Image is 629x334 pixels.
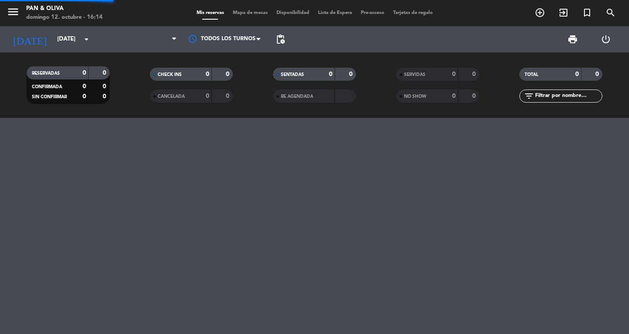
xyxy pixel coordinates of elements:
i: turned_in_not [582,7,592,18]
span: pending_actions [275,34,286,45]
i: menu [7,5,20,18]
div: domingo 12. octubre - 16:14 [26,13,103,22]
i: add_circle_outline [535,7,545,18]
span: CONFIRMADA [32,85,62,89]
span: Tarjetas de regalo [389,10,437,15]
strong: 0 [595,71,601,77]
span: print [567,34,578,45]
strong: 0 [452,93,456,99]
strong: 0 [226,71,231,77]
span: Pre-acceso [356,10,389,15]
span: SERVIDAS [404,72,425,77]
span: NO SHOW [404,94,426,99]
strong: 0 [206,71,209,77]
i: power_settings_new [601,34,611,45]
span: Mis reservas [192,10,228,15]
strong: 0 [349,71,354,77]
span: Lista de Espera [314,10,356,15]
strong: 0 [575,71,579,77]
span: CHECK INS [158,72,182,77]
strong: 0 [103,70,108,76]
strong: 0 [472,71,477,77]
span: CANCELADA [158,94,185,99]
strong: 0 [83,70,86,76]
div: Pan & Oliva [26,4,103,13]
strong: 0 [103,83,108,90]
input: Filtrar por nombre... [534,91,602,101]
i: exit_to_app [558,7,569,18]
strong: 0 [226,93,231,99]
strong: 0 [83,83,86,90]
span: RE AGENDADA [281,94,313,99]
span: RESERVADAS [32,71,60,76]
strong: 0 [452,71,456,77]
strong: 0 [83,93,86,100]
span: SENTADAS [281,72,304,77]
strong: 0 [329,71,332,77]
span: TOTAL [525,72,538,77]
span: Disponibilidad [272,10,314,15]
i: arrow_drop_down [81,34,92,45]
i: search [605,7,616,18]
span: SIN CONFIRMAR [32,95,67,99]
i: filter_list [524,91,534,101]
strong: 0 [206,93,209,99]
strong: 0 [103,93,108,100]
i: [DATE] [7,30,53,49]
div: LOG OUT [589,26,622,52]
span: Mapa de mesas [228,10,272,15]
button: menu [7,5,20,21]
strong: 0 [472,93,477,99]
